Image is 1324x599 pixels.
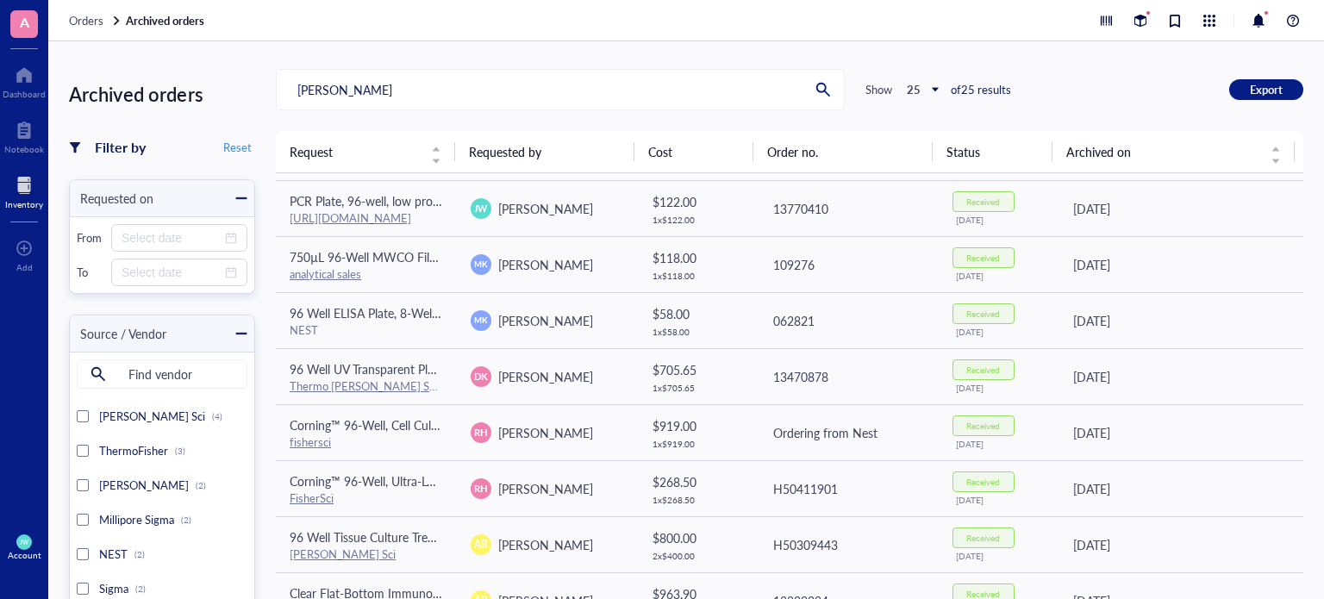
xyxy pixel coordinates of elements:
[20,11,29,33] span: A
[290,248,644,265] span: 750µL 96-Well MWCO Filter Plate with 100KDa PVDF Membrane
[653,248,744,267] div: $ 118.00
[3,89,46,99] div: Dashboard
[653,416,744,435] div: $ 919.00
[77,230,104,246] div: From
[966,197,1000,207] div: Received
[773,199,925,218] div: 13770410
[634,131,754,172] th: Cost
[956,215,1046,225] div: [DATE]
[99,511,174,527] span: Millipore Sigma
[290,192,515,209] span: PCR Plate, 96-well, low profile, non-skirted
[956,383,1046,393] div: [DATE]
[773,367,925,386] div: 13470878
[20,539,28,546] span: JW
[95,136,146,159] div: Filter by
[653,439,744,449] div: 1 x $ 919.00
[865,82,892,97] div: Show
[220,137,255,158] button: Reset
[290,546,396,562] a: [PERSON_NAME] Sci
[498,312,593,329] span: [PERSON_NAME]
[966,421,1000,431] div: Received
[5,172,43,209] a: Inventory
[290,416,627,434] span: Corning™ 96-Well, Cell Culture-Treated, Flat-Bottom Microplate
[69,78,255,110] div: Archived orders
[951,82,1011,97] div: of 25 results
[956,271,1046,281] div: [DATE]
[498,424,593,441] span: [PERSON_NAME]
[758,516,939,572] td: H50309443
[455,131,634,172] th: Requested by
[290,472,651,490] span: Corning™ 96-Well, Ultra-Low Binding, U-Shaped-Bottom Microplate
[77,265,104,280] div: To
[653,472,744,491] div: $ 268.50
[290,209,411,226] a: [URL][DOMAIN_NAME]
[175,446,185,456] div: (3)
[907,81,921,97] b: 25
[290,265,361,282] a: analytical sales
[474,537,488,552] span: AR
[966,365,1000,375] div: Received
[753,131,933,172] th: Order no.
[653,495,744,505] div: 1 x $ 268.50
[1073,423,1290,442] div: [DATE]
[134,549,145,559] div: (2)
[1066,142,1260,161] span: Archived on
[1073,535,1290,554] div: [DATE]
[4,116,44,154] a: Notebook
[956,495,1046,505] div: [DATE]
[290,377,468,394] a: Thermo [PERSON_NAME] Scientific
[653,528,744,547] div: $ 800.00
[773,423,925,442] div: Ordering from Nest
[5,199,43,209] div: Inventory
[69,12,103,28] span: Orders
[653,383,744,393] div: 1 x $ 705.65
[1073,367,1290,386] div: [DATE]
[1052,131,1295,172] th: Archived on
[70,189,153,208] div: Requested on
[1250,82,1283,97] span: Export
[196,480,206,490] div: (2)
[966,589,1000,599] div: Received
[290,528,485,546] span: 96 Well Tissue Culture Treated Plates
[99,580,128,596] span: Sigma
[122,263,222,282] input: Select date
[126,13,208,28] a: Archived orders
[758,236,939,292] td: 109276
[181,515,191,525] div: (2)
[474,314,487,326] span: MK
[758,460,939,516] td: H50411901
[290,322,443,338] div: NEST
[1073,255,1290,274] div: [DATE]
[122,228,222,247] input: Select date
[135,583,146,594] div: (2)
[653,215,744,225] div: 1 x $ 122.00
[966,253,1000,263] div: Received
[498,200,593,217] span: [PERSON_NAME]
[290,304,720,321] span: 96 Well ELISA Plate, 8-Well, Detachable, High Binding, White Frame & Clear Well
[99,408,205,424] span: [PERSON_NAME] Sci
[773,311,925,330] div: 062821
[498,536,593,553] span: [PERSON_NAME]
[99,546,128,562] span: NEST
[966,477,1000,487] div: Received
[99,477,189,493] span: [PERSON_NAME]
[498,256,593,273] span: [PERSON_NAME]
[290,490,334,506] a: FisherSci
[1073,311,1290,330] div: [DATE]
[653,360,744,379] div: $ 705.65
[773,479,925,498] div: H50411901
[69,13,122,28] a: Orders
[474,369,488,384] span: DK
[653,192,744,211] div: $ 122.00
[758,292,939,348] td: 062821
[276,131,455,172] th: Request
[223,140,252,155] span: Reset
[653,327,744,337] div: 1 x $ 58.00
[758,348,939,404] td: 13470878
[474,425,488,440] span: RH
[8,550,41,560] div: Account
[498,480,593,497] span: [PERSON_NAME]
[212,411,222,421] div: (4)
[290,360,507,377] span: 96 Well UV Transparent Plate, Pack of 10
[1073,199,1290,218] div: [DATE]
